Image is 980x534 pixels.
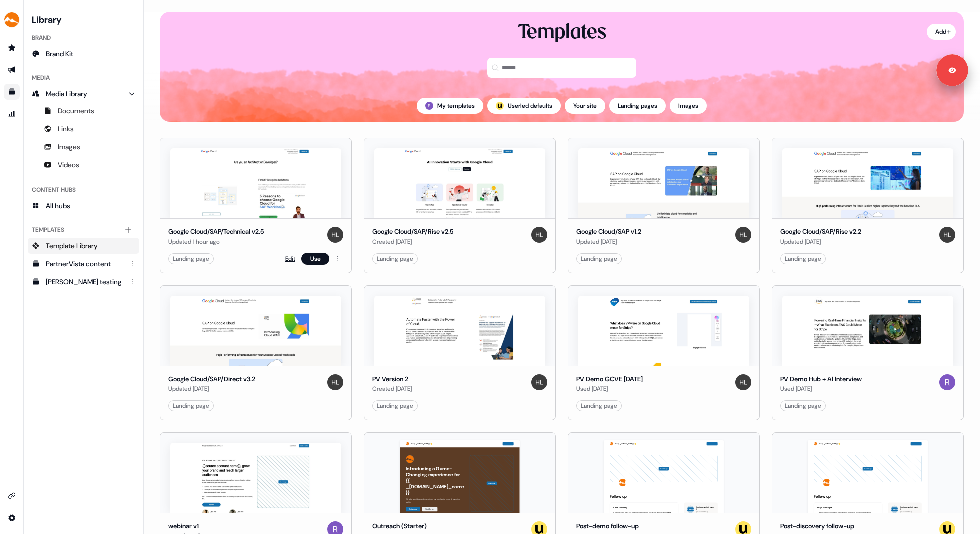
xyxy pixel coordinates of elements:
div: Updated 1 hour ago [168,237,264,247]
button: Your site [565,98,605,114]
button: Google Cloud/SAP v1.2Google Cloud/SAP v1.2Updated [DATE]HondoLanding page [568,138,760,273]
img: Rick [425,102,433,110]
div: Outreach (Starter) [372,521,427,531]
div: Landing page [173,401,209,411]
a: Template Library [28,238,139,254]
div: Used [DATE] [576,384,643,394]
button: Images [670,98,707,114]
a: Media Library [28,86,139,102]
img: PV Demo GCVE 8.21.25 [578,296,749,366]
div: Updated [DATE] [168,384,255,394]
img: Google Cloud/SAP/Technical v2.5 [170,148,341,218]
span: Videos [58,160,79,170]
div: Updated [DATE] [576,237,641,247]
img: Rick [939,374,955,390]
a: Go to outbound experience [4,62,20,78]
img: Hondo [939,227,955,243]
div: Content Hubs [28,182,139,198]
div: [PERSON_NAME] testing [46,277,123,287]
a: Brand Kit [28,46,139,62]
button: PV Version 2PV Version 2Created [DATE]HondoLanding page [364,285,556,421]
h3: Library [28,12,139,26]
button: My templates [417,98,483,114]
span: Images [58,142,80,152]
a: PartnerVista content [28,256,139,272]
a: All hubs [28,198,139,214]
img: webinar v1 [170,443,341,513]
div: ; [496,102,504,110]
div: Google Cloud/SAP/Rise v2.5 [372,227,453,237]
button: PV Demo GCVE 8.21.25PV Demo GCVE [DATE]Used [DATE]HondoLanding page [568,285,760,421]
span: Links [58,124,74,134]
button: Google Cloud/SAP/Rise v2.2Google Cloud/SAP/Rise v2.2Updated [DATE]HondoLanding page [772,138,964,273]
div: Post-discovery follow-up [780,521,854,531]
div: Google Cloud/SAP/Direct v3.2 [168,374,255,384]
button: PV Demo Hub + AI InterviewPV Demo Hub + AI InterviewUsed [DATE]RickLanding page [772,285,964,421]
button: Use [301,253,329,265]
div: Created [DATE] [372,237,453,247]
div: PV Demo GCVE [DATE] [576,374,643,384]
div: PV Demo Hub + AI Interview [780,374,862,384]
img: Hondo [531,374,547,390]
button: userled logo;Userled defaults [487,98,561,114]
span: Documents [58,106,94,116]
div: Templates [28,222,139,238]
div: Landing page [377,254,413,264]
div: PV Version 2 [372,374,412,384]
div: Landing page [785,401,821,411]
span: Brand Kit [46,49,73,59]
button: Google Cloud/SAP/Rise v2.5Google Cloud/SAP/Rise v2.5Created [DATE]HondoLanding page [364,138,556,273]
div: Used [DATE] [780,384,862,394]
div: Templates [518,20,606,46]
a: Edit [285,254,295,264]
div: webinar v1 [168,521,200,531]
div: Google Cloud/SAP v1.2 [576,227,641,237]
a: Go to integrations [4,488,20,504]
img: Google Cloud/SAP/Rise v2.2 [782,148,953,218]
button: Google Cloud/SAP/Direct v3.2Google Cloud/SAP/Direct v3.2Updated [DATE]HondoLanding page [160,285,352,421]
a: Documents [28,103,139,119]
a: Go to attribution [4,106,20,122]
img: Google Cloud/SAP/Direct v3.2 [170,296,341,366]
div: Landing page [173,254,209,264]
img: PV Version 2 [374,296,545,366]
button: Landing pages [609,98,666,114]
img: PV Demo Hub + AI Interview [782,296,953,366]
div: Google Cloud/SAP/Rise v2.2 [780,227,861,237]
img: userled logo [496,102,504,110]
img: Hondo [735,227,751,243]
img: Hondo [735,374,751,390]
div: Landing page [581,254,617,264]
img: Hondo [327,374,343,390]
div: PartnerVista content [46,259,123,269]
div: Landing page [581,401,617,411]
div: Media [28,70,139,86]
img: Hondo [327,227,343,243]
a: [PERSON_NAME] testing [28,274,139,290]
button: Google Cloud/SAP/Technical v2.5Google Cloud/SAP/Technical v2.5Updated 1 hour agoHondoLanding page... [160,138,352,273]
span: Media Library [46,89,87,99]
a: Go to prospects [4,40,20,56]
img: Google Cloud/SAP v1.2 [578,148,749,218]
span: Template Library [46,241,98,251]
div: Landing page [785,254,821,264]
img: Hondo [531,227,547,243]
img: Google Cloud/SAP/Rise v2.5 [374,148,545,218]
div: Google Cloud/SAP/Technical v2.5 [168,227,264,237]
a: Videos [28,157,139,173]
div: Landing page [377,401,413,411]
div: Post-demo follow-up [576,521,639,531]
div: Updated [DATE] [780,237,861,247]
button: Add [927,24,956,40]
div: Created [DATE] [372,384,412,394]
span: All hubs [46,201,70,211]
a: Images [28,139,139,155]
a: Go to templates [4,84,20,100]
a: Links [28,121,139,137]
div: Brand [28,30,139,46]
a: Go to integrations [4,510,20,526]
